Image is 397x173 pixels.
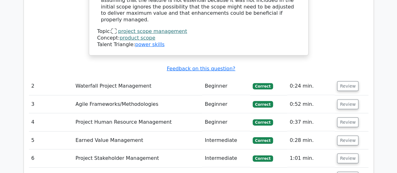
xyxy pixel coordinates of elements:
[287,77,335,95] td: 0:24 min.
[29,149,73,167] td: 6
[73,95,202,113] td: Agile Frameworks/Methodologies
[73,77,202,95] td: Waterfall Project Management
[73,149,202,167] td: Project Stakeholder Management
[202,113,250,131] td: Beginner
[118,28,187,34] a: project scope management
[73,132,202,149] td: Earned Value Management
[97,35,300,41] div: Concept:
[287,113,335,131] td: 0:37 min.
[29,113,73,131] td: 4
[202,77,250,95] td: Beginner
[253,119,273,126] span: Correct
[167,66,235,72] a: Feedback on this question?
[135,41,164,47] a: power skills
[97,28,300,48] div: Talent Triangle:
[253,137,273,143] span: Correct
[337,81,358,91] button: Review
[202,95,250,113] td: Beginner
[29,77,73,95] td: 2
[97,28,300,35] div: Topic:
[29,95,73,113] td: 3
[337,117,358,127] button: Review
[202,132,250,149] td: Intermediate
[253,155,273,162] span: Correct
[202,149,250,167] td: Intermediate
[287,95,335,113] td: 0:52 min.
[120,35,155,41] a: product scope
[253,83,273,89] span: Correct
[73,113,202,131] td: Project Human Resource Management
[29,132,73,149] td: 5
[337,154,358,163] button: Review
[337,100,358,109] button: Review
[253,101,273,107] span: Correct
[287,149,335,167] td: 1:01 min.
[337,136,358,145] button: Review
[287,132,335,149] td: 0:28 min.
